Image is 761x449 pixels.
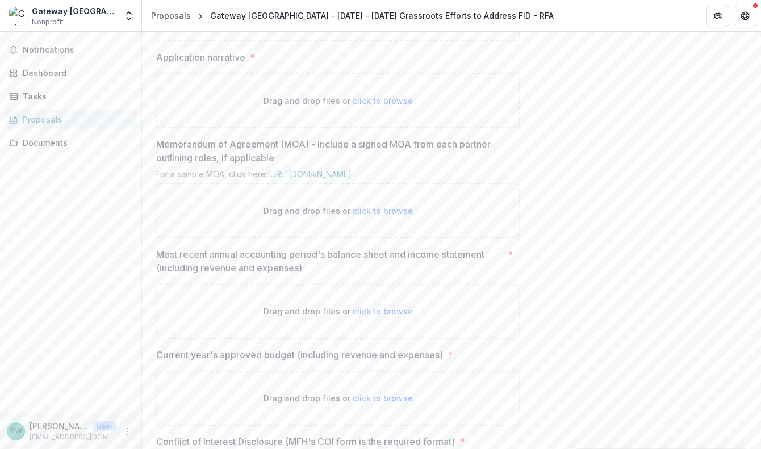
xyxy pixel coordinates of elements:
div: Documents [23,137,128,149]
div: Bethany Wattles [10,427,22,435]
span: click to browse [353,307,413,316]
p: Most recent annual accounting period's balance sheet and income statement (including revenue and ... [156,247,503,275]
button: More [121,425,135,438]
div: Tasks [23,90,128,102]
button: Open entity switcher [121,5,137,27]
img: Gateway Metro St. Louis [9,7,27,25]
p: Drag and drop files or [264,205,413,217]
a: Dashboard [5,64,137,82]
p: Conflict of Interest Disclosure (MFH's COI form is the required format) [156,435,455,448]
div: Gateway [GEOGRAPHIC_DATA] - [DATE] - [DATE] Grassroots Efforts to Address FID - RFA [210,10,554,22]
button: Notifications [5,41,137,59]
p: Drag and drop files or [264,95,413,107]
p: Application narrative [156,51,245,64]
p: Memorandum of Agreement (MOA) - Include a signed MOA from each partner outlining roles, if applic... [156,137,513,165]
p: Current year's approved budget (including revenue and expenses) [156,348,443,362]
span: Notifications [23,45,132,55]
button: Get Help [734,5,756,27]
a: Documents [5,133,137,152]
div: For a sample MOA, click here: [156,169,520,183]
button: Partners [706,5,729,27]
span: click to browse [353,96,413,106]
a: Proposals [147,7,195,24]
p: [PERSON_NAME] [30,420,89,432]
span: click to browse [353,206,413,216]
p: User [93,421,116,431]
p: [EMAIL_ADDRESS][DOMAIN_NAME] [30,432,116,442]
nav: breadcrumb [147,7,558,24]
a: Proposals [5,110,137,129]
div: Proposals [151,10,191,22]
a: [URL][DOMAIN_NAME] [267,169,352,179]
div: Gateway [GEOGRAPHIC_DATA][PERSON_NAME] [32,5,116,17]
span: click to browse [353,393,413,403]
p: Drag and drop files or [264,392,413,404]
div: Dashboard [23,67,128,79]
span: Nonprofit [32,17,64,27]
p: Drag and drop files or [264,305,413,317]
div: Proposals [23,114,128,125]
a: Tasks [5,87,137,106]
